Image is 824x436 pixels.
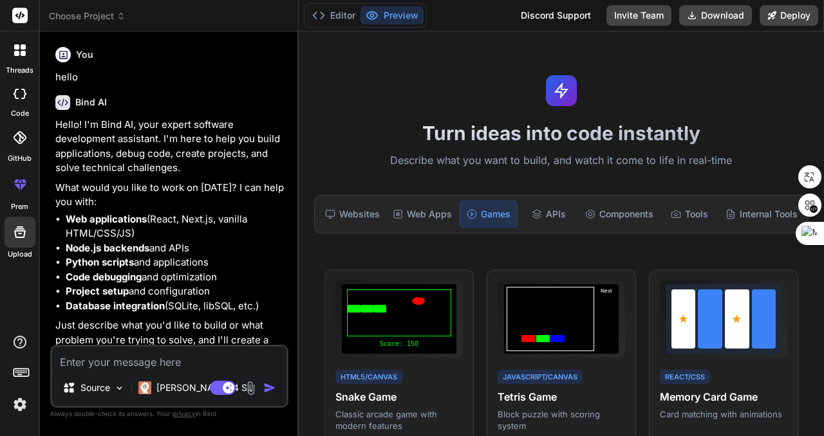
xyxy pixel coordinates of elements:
button: Editor [307,6,360,24]
img: settings [9,394,31,415]
div: Web Apps [388,201,457,228]
label: prem [11,201,28,212]
h4: Tetris Game [498,389,625,404]
img: Claude 4 Sonnet [138,381,151,394]
p: Source [80,381,110,394]
p: hello [55,70,286,85]
li: (SQLite, libSQL, etc.) [66,299,286,314]
p: Describe what you want to build, and watch it come to life in real-time [306,152,816,169]
strong: Project setup [66,285,129,297]
span: privacy [173,410,196,417]
p: Classic arcade game with modern features [335,408,463,431]
div: JavaScript/Canvas [498,370,583,385]
span: Choose Project [49,10,126,23]
div: Games [460,201,518,228]
h6: Bind AI [75,96,107,109]
div: Internal Tools [720,201,803,228]
label: code [11,108,29,119]
h4: Snake Game [335,389,463,404]
p: [PERSON_NAME] 4 S.. [156,381,252,394]
p: Card matching with animations [660,408,787,420]
li: (React, Next.js, vanilla HTML/CSS/JS) [66,212,286,241]
img: icon [263,381,276,394]
p: What would you like to work on [DATE]? I can help you with: [55,181,286,210]
strong: Python scripts [66,256,134,268]
img: Pick Models [114,383,125,394]
div: Tools [661,201,718,228]
h4: Memory Card Game [660,389,787,404]
h1: Turn ideas into code instantly [306,122,816,145]
div: Next [597,287,616,351]
p: Just describe what you'd like to build or what problem you're trying to solve, and I'll create a ... [55,318,286,362]
label: threads [6,65,33,76]
label: Upload [8,249,32,260]
div: React/CSS [660,370,710,385]
div: Discord Support [513,5,599,26]
strong: Web applications [66,213,147,225]
button: Deploy [760,5,818,26]
p: Always double-check its answers. Your in Bind [50,408,288,420]
div: HTML5/Canvas [335,370,402,385]
strong: Node.js backends [66,242,149,254]
li: and optimization [66,270,286,285]
strong: Database integration [66,300,165,312]
li: and applications [66,255,286,270]
div: Websites [320,201,385,228]
div: APIs [520,201,577,228]
p: Block puzzle with scoring system [498,408,625,431]
button: Download [679,5,752,26]
div: Score: 150 [347,339,451,349]
strong: Code debugging [66,271,142,283]
button: Preview [360,6,424,24]
img: attachment [243,381,258,395]
div: Components [580,201,659,228]
button: Invite Team [606,5,671,26]
li: and configuration [66,284,286,299]
label: GitHub [8,153,32,164]
p: Hello! I'm Bind AI, your expert software development assistant. I'm here to help you build applic... [55,118,286,176]
li: and APIs [66,241,286,256]
h6: You [76,48,93,61]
